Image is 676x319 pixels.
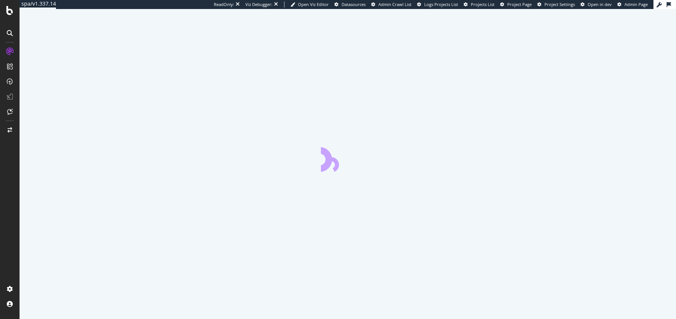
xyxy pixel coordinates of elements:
a: Project Page [500,2,532,8]
span: Projects List [471,2,495,7]
a: Projects List [464,2,495,8]
a: Project Settings [537,2,575,8]
div: animation [321,145,375,172]
a: Logs Projects List [417,2,458,8]
a: Open in dev [581,2,612,8]
div: Viz Debugger: [245,2,272,8]
a: Datasources [334,2,366,8]
span: Project Settings [544,2,575,7]
span: Datasources [342,2,366,7]
a: Open Viz Editor [290,2,329,8]
span: Open Viz Editor [298,2,329,7]
span: Admin Page [625,2,648,7]
span: Logs Projects List [424,2,458,7]
a: Admin Crawl List [371,2,411,8]
span: Open in dev [588,2,612,7]
span: Admin Crawl List [378,2,411,7]
span: Project Page [507,2,532,7]
div: ReadOnly: [214,2,234,8]
a: Admin Page [617,2,648,8]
